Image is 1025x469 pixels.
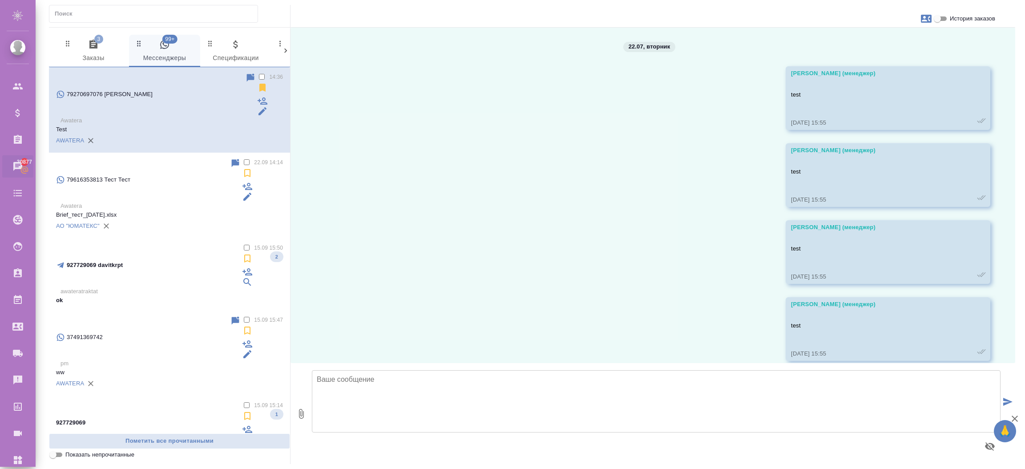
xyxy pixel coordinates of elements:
[269,73,283,81] p: 14:36
[61,202,283,210] p: Awatera
[242,424,253,435] div: Подписать на чат другого
[230,315,241,326] div: Пометить непрочитанным
[791,146,959,155] div: [PERSON_NAME] (менеджер)
[56,125,283,134] p: Test
[135,39,143,48] svg: Зажми и перетащи, чтобы поменять порядок вкладок
[791,69,959,78] div: [PERSON_NAME] (менеджер)
[791,272,959,281] div: [DATE] 15:55
[270,410,283,419] span: 1
[61,359,283,368] p: pm
[206,39,214,48] svg: Зажми и перетащи, чтобы поменять порядок вкладок
[230,158,241,169] div: Пометить непрочитанным
[254,401,283,410] p: 15.09 15:14
[242,277,253,287] div: Привязать клиента
[84,134,97,147] button: Удалить привязку
[242,339,253,349] div: Подписать на чат другого
[49,67,290,153] div: 79270697076 [PERSON_NAME]14:36AwateraTestAWATERA
[56,210,283,219] p: Brief_тест_[DATE].xlsx
[791,195,959,204] div: [DATE] 15:55
[791,167,959,176] p: test
[61,287,283,296] p: awateratraktat
[56,296,283,305] p: ok
[791,244,959,253] p: test
[254,158,283,167] p: 22.09 14:14
[791,223,959,232] div: [PERSON_NAME] (менеджер)
[277,39,337,64] span: Клиенты
[791,118,959,127] div: [DATE] 15:55
[63,39,124,64] span: Заказы
[56,368,283,377] p: ww
[950,14,995,23] span: История заказов
[94,35,103,44] span: 3
[55,8,258,20] input: Поиск
[67,261,123,270] p: 927729069 davitkrpt
[206,39,266,64] span: Спецификации
[49,153,290,238] div: 79616353813 Тест Тест22.09 14:14AwateraBrief_тест_[DATE].xlsxАО "ЮМАТЕКС"
[916,8,937,29] button: Заявки
[67,90,153,99] p: 79270697076 [PERSON_NAME]
[994,420,1016,442] button: 🙏
[84,377,97,390] button: Удалить привязку
[242,411,253,421] svg: Подписаться
[49,396,290,459] div: 92772906915.09 15:14j1
[242,181,253,192] div: Подписать на чат другого
[257,106,268,117] div: Редактировать контакт
[242,267,253,277] div: Подписать на чат другого
[56,137,84,144] a: AWATERA
[791,349,959,358] div: [DATE] 15:55
[242,253,253,264] svg: Подписаться
[67,175,130,184] p: 79616353813 Тест Тест
[49,310,290,396] div: 3749136974215.09 15:47pmwwAWATERA
[49,433,290,449] button: Пометить все прочитанными
[791,90,959,99] p: test
[56,380,84,387] a: AWATERA
[997,422,1013,441] span: 🙏
[54,436,285,446] span: Пометить все прочитанными
[242,191,253,202] div: Редактировать контакт
[791,300,959,309] div: [PERSON_NAME] (менеджер)
[979,436,1001,457] button: Предпросмотр
[49,238,290,310] div: 927729069 davitkrpt15.09 15:50awateratraktatok2
[242,349,253,360] div: Редактировать контакт
[61,116,283,125] p: Awatera
[134,39,195,64] span: Мессенджеры
[64,39,72,48] svg: Зажми и перетащи, чтобы поменять порядок вкладок
[12,158,37,166] span: 30877
[67,333,103,342] p: 37491369742
[162,35,178,44] span: 99+
[254,243,283,252] p: 15.09 15:50
[254,315,283,324] p: 15.09 15:47
[277,39,286,48] svg: Зажми и перетащи, чтобы поменять порядок вкладок
[56,418,85,427] p: 927729069
[257,82,268,93] svg: Отписаться
[2,155,33,178] a: 30877
[270,252,283,261] span: 2
[629,42,670,51] p: 22.07, вторник
[100,219,113,233] button: Удалить привязку
[65,450,134,459] span: Показать непрочитанные
[242,325,253,336] svg: Подписаться
[257,96,268,106] div: Подписать на чат другого
[56,222,100,229] a: АО "ЮМАТЕКС"
[791,321,959,330] p: test
[245,73,256,83] div: Пометить непрочитанным
[242,168,253,178] svg: Подписаться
